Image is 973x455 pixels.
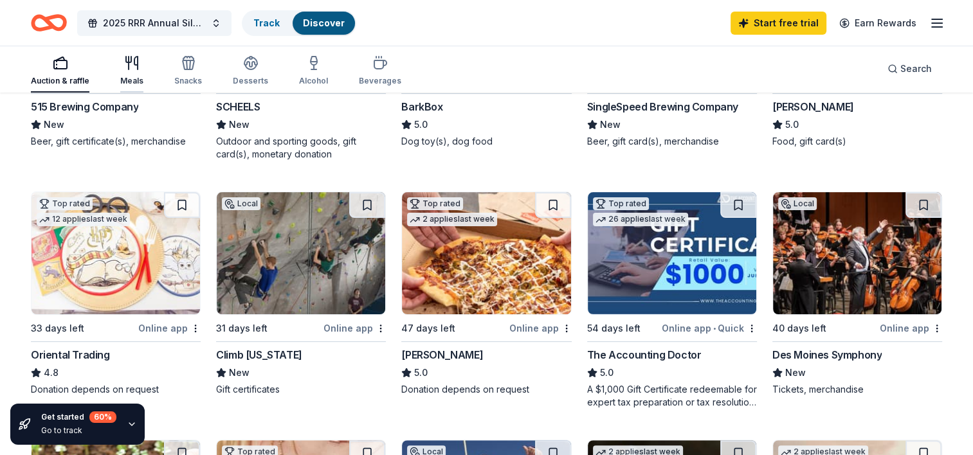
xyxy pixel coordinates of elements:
[778,197,817,210] div: Local
[242,10,356,36] button: TrackDiscover
[77,10,232,36] button: 2025 RRR Annual Silent Auction
[772,99,854,114] div: [PERSON_NAME]
[31,76,89,86] div: Auction & raffle
[138,320,201,336] div: Online app
[785,117,799,132] span: 5.0
[216,192,386,396] a: Image for Climb IowaLocal31 days leftOnline appClimb [US_STATE]NewGift certificates
[772,383,942,396] div: Tickets, merchandise
[216,321,268,336] div: 31 days left
[229,365,250,380] span: New
[773,192,941,314] img: Image for Des Moines Symphony
[402,192,570,314] img: Image for Casey's
[772,192,942,396] a: Image for Des Moines SymphonyLocal40 days leftOnline appDes Moines SymphonyNewTickets, merchandise
[359,76,401,86] div: Beverages
[407,213,497,226] div: 2 applies last week
[593,197,649,210] div: Top rated
[222,197,260,210] div: Local
[229,117,250,132] span: New
[120,50,143,93] button: Meals
[401,192,571,396] a: Image for Casey'sTop rated2 applieslast week47 days leftOnline app[PERSON_NAME]5.0Donation depend...
[303,17,345,28] a: Discover
[877,56,942,82] button: Search
[401,347,483,362] div: [PERSON_NAME]
[587,135,757,148] div: Beer, gift card(s), merchandise
[401,321,455,336] div: 47 days left
[31,8,67,38] a: Home
[731,12,826,35] a: Start free trial
[41,425,116,436] div: Go to track
[323,320,386,336] div: Online app
[401,135,571,148] div: Dog toy(s), dog food
[414,365,428,380] span: 5.0
[593,213,688,226] div: 26 applies last week
[713,323,716,334] span: •
[785,365,806,380] span: New
[832,12,924,35] a: Earn Rewards
[407,197,463,210] div: Top rated
[31,99,138,114] div: 515 Brewing Company
[31,192,201,396] a: Image for Oriental TradingTop rated12 applieslast week33 days leftOnline appOriental Trading4.8Do...
[37,197,93,210] div: Top rated
[772,135,942,148] div: Food, gift card(s)
[41,411,116,423] div: Get started
[216,347,302,362] div: Climb [US_STATE]
[299,76,328,86] div: Alcohol
[31,50,89,93] button: Auction & raffle
[216,383,386,396] div: Gift certificates
[587,347,702,362] div: The Accounting Doctor
[31,135,201,148] div: Beer, gift certificate(s), merchandise
[120,76,143,86] div: Meals
[772,321,826,336] div: 40 days left
[89,411,116,423] div: 60 %
[174,76,202,86] div: Snacks
[509,320,572,336] div: Online app
[103,15,206,31] span: 2025 RRR Annual Silent Auction
[401,383,571,396] div: Donation depends on request
[216,135,386,161] div: Outdoor and sporting goods, gift card(s), monetary donation
[31,347,110,362] div: Oriental Trading
[600,117,621,132] span: New
[253,17,280,28] a: Track
[44,365,59,380] span: 4.8
[233,50,268,93] button: Desserts
[772,347,882,362] div: Des Moines Symphony
[588,192,756,314] img: Image for The Accounting Doctor
[401,99,442,114] div: BarkBox
[587,321,641,336] div: 54 days left
[37,213,130,226] div: 12 applies last week
[600,365,614,380] span: 5.0
[900,61,932,76] span: Search
[587,383,757,409] div: A $1,000 Gift Certificate redeemable for expert tax preparation or tax resolution services—recipi...
[31,321,84,336] div: 33 days left
[359,50,401,93] button: Beverages
[587,192,757,409] a: Image for The Accounting DoctorTop rated26 applieslast week54 days leftOnline app•QuickThe Accoun...
[44,117,64,132] span: New
[32,192,200,314] img: Image for Oriental Trading
[217,192,385,314] img: Image for Climb Iowa
[299,50,328,93] button: Alcohol
[174,50,202,93] button: Snacks
[233,76,268,86] div: Desserts
[587,99,738,114] div: SingleSpeed Brewing Company
[216,99,260,114] div: SCHEELS
[31,383,201,396] div: Donation depends on request
[662,320,757,336] div: Online app Quick
[414,117,428,132] span: 5.0
[880,320,942,336] div: Online app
